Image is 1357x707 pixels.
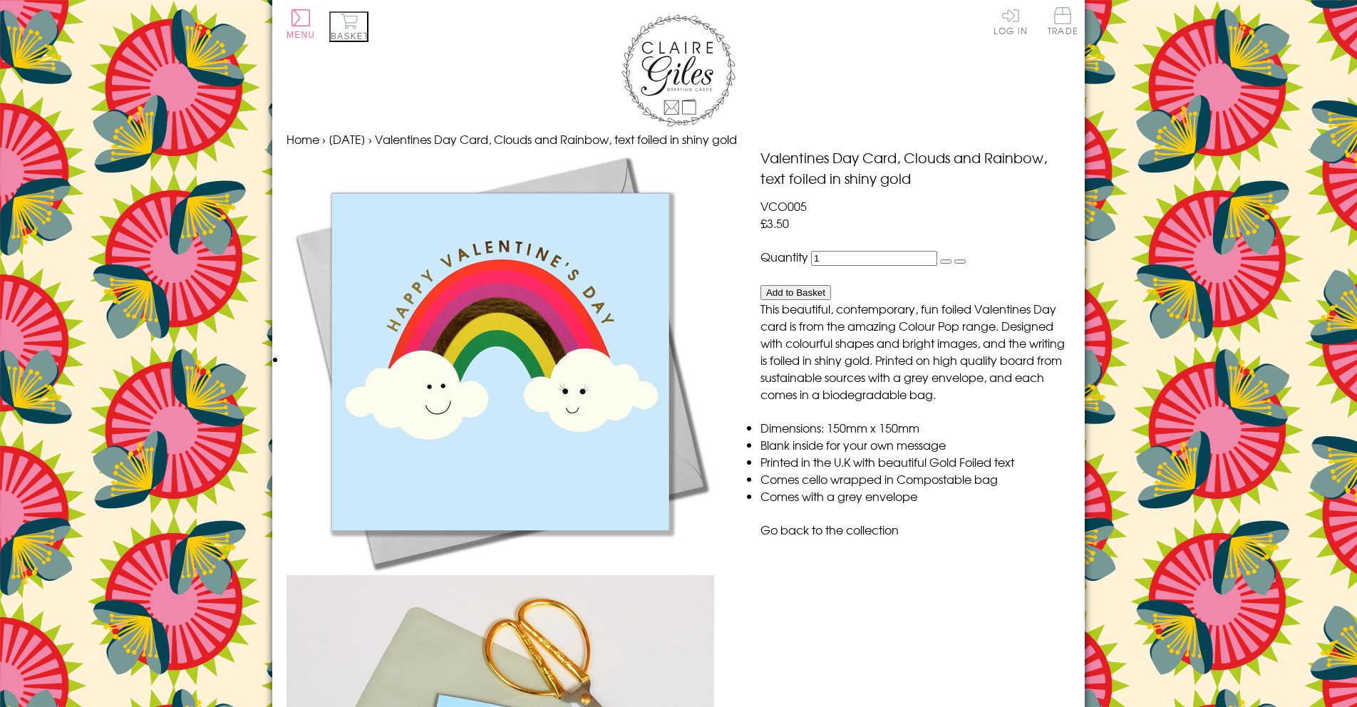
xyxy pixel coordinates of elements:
a: Go back to the collection [760,521,899,538]
span: £3.50 [760,215,789,232]
li: Blank inside for your own message [760,436,1070,453]
a: Home [287,130,319,148]
img: Valentines Day Card, Clouds and Rainbow, text foiled in shiny gold [287,148,714,575]
a: Log In [994,7,1028,35]
span: Add to Basket [766,287,825,298]
li: Comes cello wrapped in Compostable bag [760,470,1070,487]
label: Quantity [760,248,808,265]
a: [DATE] [329,130,366,148]
img: Claire Giles Greetings Cards [621,14,736,127]
span: VCO005 [760,197,807,215]
span: › [322,130,326,148]
button: Add to Basket [760,285,831,300]
span: › [368,130,372,148]
span: Valentines Day Card, Clouds and Rainbow, text foiled in shiny gold [375,130,737,148]
p: This beautiful, contemporary, fun foiled Valentines Day card is from the amazing Colour Pop range... [760,300,1070,403]
nav: breadcrumbs [287,130,1070,148]
h1: Valentines Day Card, Clouds and Rainbow, text foiled in shiny gold [760,148,1070,189]
li: Comes with a grey envelope [760,487,1070,505]
a: Trade [1048,7,1078,38]
span: Trade [1048,7,1078,35]
li: Printed in the U.K with beautiful Gold Foiled text [760,453,1070,470]
span: Menu [287,30,315,40]
li: Dimensions: 150mm x 150mm [760,419,1070,436]
button: Menu [287,9,315,40]
button: Basket [329,11,368,42]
